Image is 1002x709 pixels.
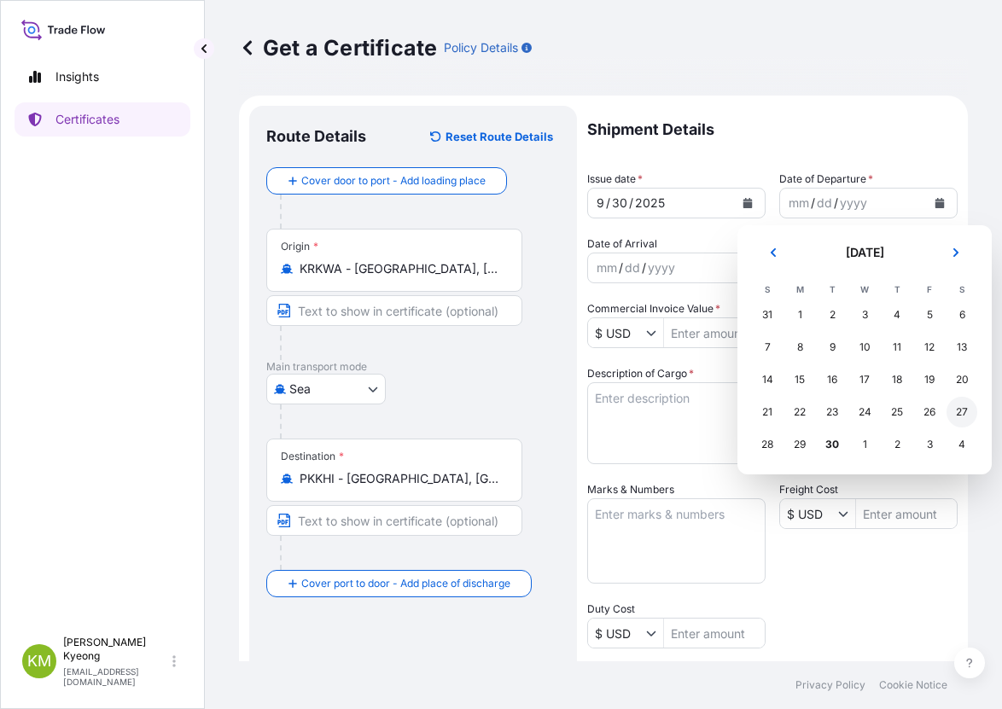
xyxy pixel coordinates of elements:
div: Friday, September 5, 2025 [914,299,945,330]
div: Sunday, September 14, 2025 [752,364,783,395]
div: Sunday, August 31, 2025 [752,299,783,330]
div: Friday, September 19, 2025 [914,364,945,395]
th: S [946,280,978,299]
div: Thursday, September 18, 2025 [882,364,912,395]
div: Tuesday, September 2, 2025 [817,299,848,330]
div: Thursday, September 4, 2025 [882,299,912,330]
div: Sunday, September 7, 2025 [752,332,783,363]
div: Tuesday, September 23, 2025 [817,397,848,427]
div: Saturday, September 20, 2025 [947,364,977,395]
div: Tuesday, September 9, 2025 [817,332,848,363]
div: Thursday, October 2, 2025 [882,429,912,460]
div: Friday, September 26, 2025 [914,397,945,427]
div: Monday, September 1, 2025 [784,299,815,330]
div: Saturday, September 27, 2025 [947,397,977,427]
div: Thursday, September 11, 2025 [882,332,912,363]
div: Thursday, September 25, 2025 [882,397,912,427]
th: T [881,280,913,299]
div: Wednesday, September 17, 2025 [849,364,880,395]
div: Sunday, September 28, 2025 [752,429,783,460]
div: Monday, September 15, 2025 [784,364,815,395]
h2: [DATE] [802,244,927,261]
p: Get a Certificate [239,34,437,61]
div: Wednesday, September 10, 2025 [849,332,880,363]
div: Wednesday, September 24, 2025 [849,397,880,427]
th: W [848,280,881,299]
div: Monday, September 29, 2025 [784,429,815,460]
p: Policy Details [444,39,518,56]
div: Friday, October 3, 2025 [914,429,945,460]
section: Calendar [737,225,992,474]
table: September 2025 [751,280,978,461]
div: Wednesday, September 3, 2025 [849,299,880,330]
div: September 2025 [751,239,978,461]
div: Saturday, September 13, 2025 [947,332,977,363]
div: Today, Tuesday, September 30, 2025 [817,429,848,460]
th: M [784,280,816,299]
div: Tuesday, September 16, 2025 [817,364,848,395]
div: Saturday, September 6, 2025 [947,299,977,330]
div: Monday, September 8, 2025 [784,332,815,363]
button: Next [937,239,975,266]
div: Wednesday, October 1, 2025 [849,429,880,460]
div: Sunday, September 21, 2025 [752,397,783,427]
button: Previous [754,239,792,266]
th: T [816,280,848,299]
div: Monday, September 22, 2025 [784,397,815,427]
div: Friday, September 12, 2025 [914,332,945,363]
div: Saturday, October 4, 2025 [947,429,977,460]
th: S [751,280,784,299]
th: F [913,280,946,299]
